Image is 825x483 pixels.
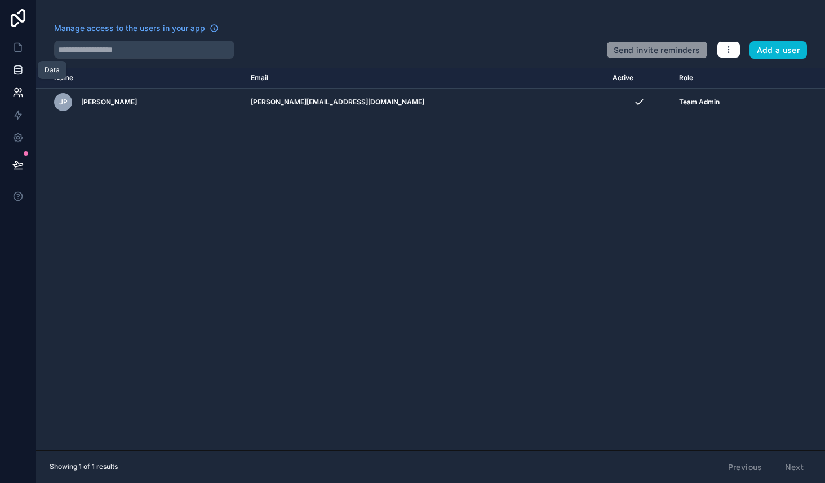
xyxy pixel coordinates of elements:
div: Data [45,65,60,74]
span: Team Admin [679,98,720,107]
span: [PERSON_NAME] [81,98,137,107]
td: [PERSON_NAME][EMAIL_ADDRESS][DOMAIN_NAME] [244,89,606,116]
th: Email [244,68,606,89]
button: Add a user [749,41,808,59]
th: Active [606,68,672,89]
span: JP [59,98,68,107]
th: Role [672,68,777,89]
a: Manage access to the users in your app [54,23,219,34]
span: Manage access to the users in your app [54,23,205,34]
th: Name [36,68,244,89]
div: scrollable content [36,68,825,450]
span: Showing 1 of 1 results [50,462,118,471]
